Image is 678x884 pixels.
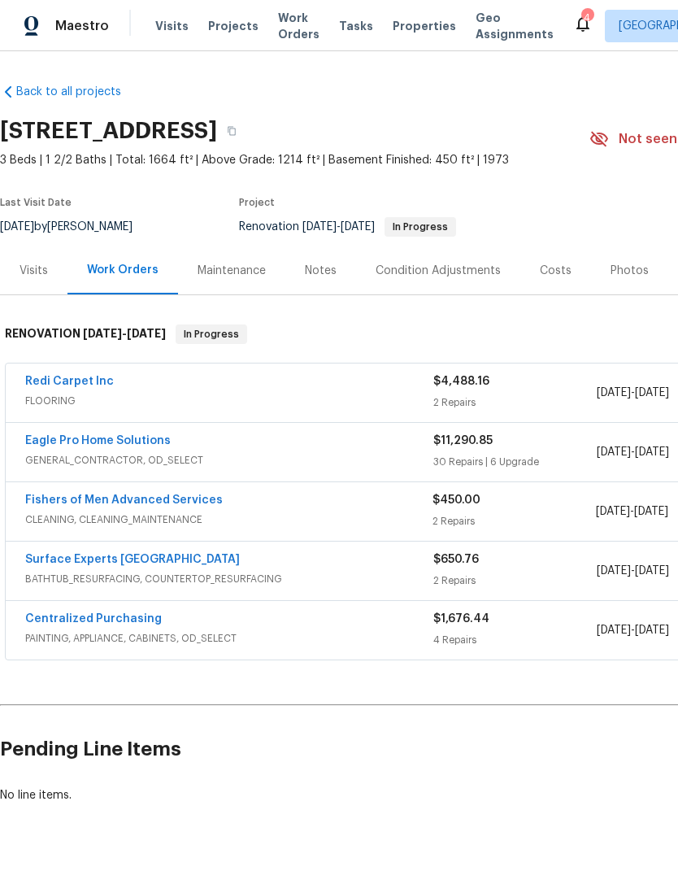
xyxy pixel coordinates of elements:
[25,512,432,528] span: CLEANING, CLEANING_MAINTENANCE
[581,10,593,26] div: 4
[25,554,240,565] a: Surface Experts [GEOGRAPHIC_DATA]
[433,554,479,565] span: $650.76
[635,565,669,577] span: [DATE]
[597,444,669,460] span: -
[25,376,114,387] a: Redi Carpet Inc
[433,435,493,446] span: $11,290.85
[25,613,162,625] a: Centralized Purchasing
[433,632,597,648] div: 4 Repairs
[597,565,631,577] span: [DATE]
[20,263,48,279] div: Visits
[393,18,456,34] span: Properties
[635,446,669,458] span: [DATE]
[278,10,319,42] span: Work Orders
[83,328,122,339] span: [DATE]
[5,324,166,344] h6: RENOVATION
[432,494,480,506] span: $450.00
[341,221,375,233] span: [DATE]
[634,506,668,517] span: [DATE]
[217,116,246,146] button: Copy Address
[540,263,572,279] div: Costs
[339,20,373,32] span: Tasks
[239,198,275,207] span: Project
[597,446,631,458] span: [DATE]
[25,452,433,468] span: GENERAL_CONTRACTOR, OD_SELECT
[305,263,337,279] div: Notes
[87,262,159,278] div: Work Orders
[25,571,433,587] span: BATHTUB_RESURFACING, COUNTERTOP_RESURFACING
[25,494,223,506] a: Fishers of Men Advanced Services
[433,613,489,625] span: $1,676.44
[127,328,166,339] span: [DATE]
[597,622,669,638] span: -
[155,18,189,34] span: Visits
[611,263,649,279] div: Photos
[25,630,433,647] span: PAINTING, APPLIANCE, CABINETS, OD_SELECT
[376,263,501,279] div: Condition Adjustments
[433,376,489,387] span: $4,488.16
[597,387,631,398] span: [DATE]
[83,328,166,339] span: -
[386,222,454,232] span: In Progress
[433,394,597,411] div: 2 Repairs
[635,387,669,398] span: [DATE]
[177,326,246,342] span: In Progress
[635,625,669,636] span: [DATE]
[433,573,597,589] div: 2 Repairs
[476,10,554,42] span: Geo Assignments
[597,625,631,636] span: [DATE]
[597,563,669,579] span: -
[596,506,630,517] span: [DATE]
[239,221,456,233] span: Renovation
[596,503,668,520] span: -
[597,385,669,401] span: -
[302,221,375,233] span: -
[55,18,109,34] span: Maestro
[302,221,337,233] span: [DATE]
[198,263,266,279] div: Maintenance
[208,18,259,34] span: Projects
[25,435,171,446] a: Eagle Pro Home Solutions
[433,454,597,470] div: 30 Repairs | 6 Upgrade
[432,513,595,529] div: 2 Repairs
[25,393,433,409] span: FLOORING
